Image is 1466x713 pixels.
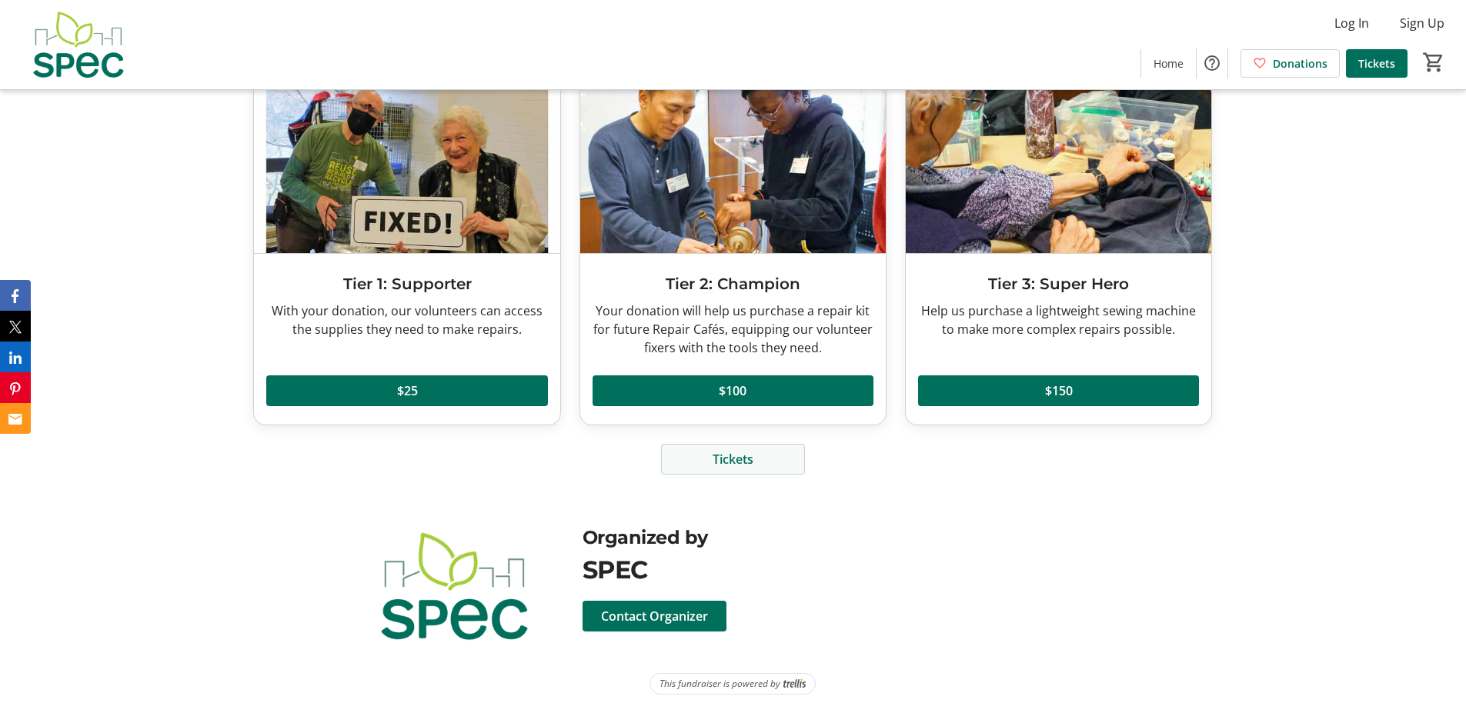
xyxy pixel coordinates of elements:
[583,551,1124,588] div: SPEC
[906,82,1211,253] img: Tier 3: Super Hero
[1154,55,1184,72] span: Home
[1400,14,1444,32] span: Sign Up
[1346,49,1408,78] a: Tickets
[266,272,547,295] h3: Tier 1: Supporter
[1045,381,1073,400] span: $150
[580,82,886,253] img: Tier 2: Champion
[397,381,418,400] span: $25
[601,607,708,625] span: Contact Organizer
[266,375,547,406] button: $25
[1334,14,1369,32] span: Log In
[583,601,726,631] button: Contact Organizer
[583,524,1124,551] div: Organized by
[9,6,146,83] img: SPEC's Logo
[1358,55,1395,72] span: Tickets
[1322,11,1381,35] button: Log In
[1273,55,1327,72] span: Donations
[254,82,559,253] img: Tier 1: Supporter
[719,381,746,400] span: $100
[1141,49,1196,78] a: Home
[593,302,873,357] div: Your donation will help us purchase a repair kit for future Repair Cafés, equipping our volunteer...
[593,272,873,295] h3: Tier 2: Champion
[661,444,806,475] button: Tickets
[713,450,753,468] span: Tickets
[918,272,1199,295] h3: Tier 3: Super Hero
[342,524,563,648] img: SPEC logo
[660,677,780,691] span: This fundraiser is powered by
[1241,49,1340,78] a: Donations
[918,375,1199,406] button: $150
[593,375,873,406] button: $100
[1420,48,1448,76] button: Cart
[1197,48,1227,78] button: Help
[1388,11,1457,35] button: Sign Up
[918,302,1199,338] div: Help us purchase a lightweight sewing machine to make more complex repairs possible.
[266,302,547,338] div: With your donation, our volunteers can access the supplies they need to make repairs.
[783,678,806,689] img: Trellis Logo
